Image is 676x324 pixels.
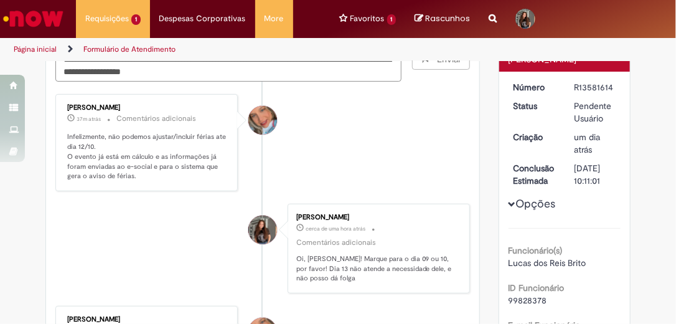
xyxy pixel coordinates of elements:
b: ID Funcionário [509,282,565,293]
span: 1 [131,14,141,25]
p: Oi, [PERSON_NAME]! Marque para o dia 09 ou 10, por favor! Dia 13 não atende a necessidade dele, e... [296,254,457,283]
span: 1 [387,14,397,25]
dt: Status [504,100,565,112]
time: 30/09/2025 13:51:45 [574,131,600,155]
b: Funcionário(s) [509,245,563,256]
div: Pendente Usuário [574,100,616,125]
span: 99828378 [509,295,547,306]
a: No momento, sua lista de rascunhos tem 0 Itens [415,12,470,24]
time: 01/10/2025 14:50:19 [306,225,365,232]
small: Comentários adicionais [296,237,376,248]
div: Jacqueline Andrade Galani [248,106,277,135]
span: Lucas dos Reis Brito [509,257,586,269]
textarea: Digite sua mensagem aqui... [55,49,401,82]
span: Despesas Corporativas [159,12,246,25]
span: 37m atrás [77,115,101,123]
span: cerca de uma hora atrás [306,225,365,232]
a: Formulário de Atendimento [83,44,176,54]
div: [PERSON_NAME] [296,214,457,221]
dt: Número [504,81,565,93]
div: R13581614 [574,81,616,93]
img: ServiceNow [1,6,65,31]
a: Página inicial [14,44,57,54]
time: 01/10/2025 15:00:47 [77,115,101,123]
div: 30/09/2025 13:51:45 [574,131,616,156]
div: [DATE] 10:11:01 [574,162,616,187]
div: [PERSON_NAME] [67,104,228,112]
span: Favoritos [350,12,385,25]
dt: Criação [504,131,565,143]
p: Infelizmente, não podemos ajustar/incluir férias ate dia 12/10. O evento já está em cálculo e as ... [67,132,228,181]
div: [PERSON_NAME] [67,316,228,323]
small: Comentários adicionais [116,113,196,124]
span: More [265,12,284,25]
span: Requisições [85,12,129,25]
dt: Conclusão Estimada [504,162,565,187]
span: Rascunhos [425,12,470,24]
ul: Trilhas de página [9,38,385,61]
div: Leticia Barbosa De Oliveira [248,216,277,244]
span: um dia atrás [574,131,600,155]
